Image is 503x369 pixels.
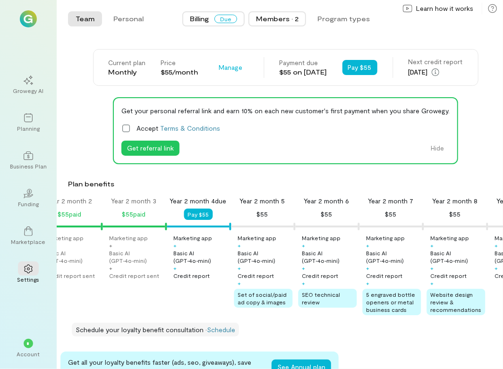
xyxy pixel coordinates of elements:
div: + [366,242,369,249]
div: Credit report sent [109,272,159,279]
a: Business Plan [11,143,45,177]
div: [DATE] [409,67,463,78]
div: + [109,242,112,249]
span: Learn how it works [416,4,473,13]
div: $55 on [DATE] [280,67,327,77]
div: Next credit report [409,57,463,67]
div: Current plan [109,58,146,67]
div: Marketing app [302,234,341,242]
a: Settings [11,257,45,291]
div: Basic AI (GPT‑4o‑mini) [366,249,421,264]
div: Year 2 month 7 [368,196,413,206]
div: Business Plan [10,162,47,170]
span: 5 engraved bottle openers or metal business cards [366,291,415,313]
button: Members · 2 [248,11,306,26]
div: Basic AI (GPT‑4o‑mini) [430,249,485,264]
div: + [366,264,369,272]
div: + [494,242,498,249]
span: Website design review & recommendations [430,291,481,313]
div: Funding [18,200,39,208]
div: Marketing app [430,234,469,242]
div: + [302,279,305,287]
div: Price [161,58,198,67]
button: Team [68,11,102,26]
div: $55 paid [122,209,145,220]
div: Year 2 month 4 due [170,196,226,206]
div: + [109,264,112,272]
div: Credit report sent [45,272,95,279]
button: BillingDue [182,11,245,26]
div: + [173,242,177,249]
div: + [366,279,369,287]
div: Basic AI (GPT‑4o‑mini) [173,249,228,264]
div: Settings [17,276,40,283]
span: Billing [190,14,209,24]
div: Credit report [302,272,338,279]
button: Hide [425,141,450,156]
span: SEO technical review [302,291,340,305]
span: Accept [136,123,220,133]
div: $55 paid [58,209,81,220]
div: + [302,242,305,249]
div: Get your personal referral link and earn 10% on each new customer's first payment when you share ... [121,106,450,116]
div: Plan benefits [68,179,499,189]
a: Schedule [207,326,235,334]
span: Set of social/paid ad copy & images [238,291,287,305]
div: + [238,279,241,287]
div: + [173,264,177,272]
div: Marketing app [109,234,148,242]
div: Growegy AI [13,87,44,94]
div: Members · 2 [256,14,298,24]
a: Planning [11,106,45,140]
div: Credit report [430,272,467,279]
button: Personal [106,11,151,26]
div: $55/month [161,67,198,77]
button: Manage [213,60,248,75]
div: Account [17,350,40,358]
span: Manage [219,63,243,72]
a: Marketplace [11,219,45,253]
div: Marketplace [11,238,46,245]
div: $55 [321,209,332,220]
button: Pay $55 [184,209,213,220]
div: Marketing app [366,234,405,242]
div: Credit report [173,272,210,279]
div: Monthly [109,67,146,77]
div: Year 2 month 2 [47,196,92,206]
div: $55 [385,209,396,220]
div: Credit report [366,272,402,279]
div: + [430,242,434,249]
div: $55 [256,209,268,220]
div: + [238,242,241,249]
div: + [430,279,434,287]
div: + [238,264,241,272]
div: Year 2 month 3 [111,196,156,206]
div: + [494,264,498,272]
a: Growegy AI [11,68,45,102]
div: Marketing app [45,234,84,242]
div: Payment due [280,58,327,67]
div: $55 [449,209,460,220]
button: Program types [310,11,377,26]
div: Marketing app [173,234,212,242]
div: Basic AI (GPT‑4o‑mini) [238,249,292,264]
div: *Account [11,331,45,365]
div: Planning [17,125,40,132]
div: + [430,264,434,272]
button: Pay $55 [342,60,377,75]
span: Due [214,15,237,23]
span: Schedule your loyalty benefit consultation · [76,326,207,334]
div: Basic AI (GPT‑4o‑mini) [45,249,100,264]
a: Terms & Conditions [160,124,220,132]
div: Year 2 month 8 [432,196,477,206]
a: Funding [11,181,45,215]
div: Basic AI (GPT‑4o‑mini) [109,249,164,264]
div: Credit report [238,272,274,279]
div: Year 2 month 5 [239,196,285,206]
div: + [302,264,305,272]
button: Get referral link [121,141,179,156]
div: Year 2 month 6 [304,196,349,206]
div: Basic AI (GPT‑4o‑mini) [302,249,357,264]
div: Marketing app [238,234,276,242]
